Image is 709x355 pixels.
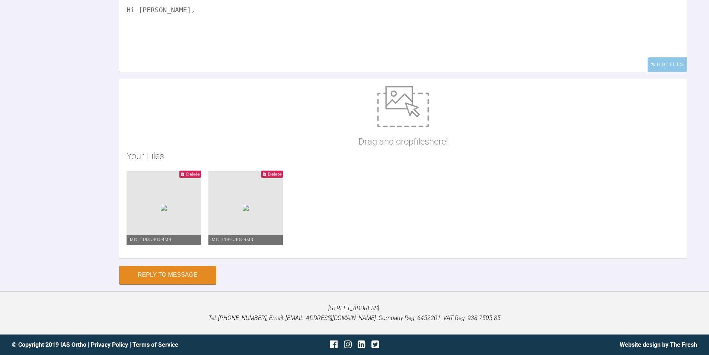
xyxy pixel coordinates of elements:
button: Reply to Message [119,266,216,284]
span: IMG_1199.JPG - 4MB [210,237,253,242]
div: Hide Files [648,57,687,72]
span: IMG_1198.JPG - 4MB [128,237,172,242]
p: Drag and drop files here! [358,134,448,149]
div: © Copyright 2019 IAS Ortho | | [12,340,240,350]
h2: Your Files [127,149,679,163]
a: Terms of Service [132,341,178,348]
span: Delete [268,171,282,177]
span: Delete [186,171,200,177]
img: 4b827f0d-abc1-4284-a917-b5cabe2639bc [243,205,249,211]
a: Privacy Policy [91,341,128,348]
p: [STREET_ADDRESS]. Tel: [PHONE_NUMBER], Email: [EMAIL_ADDRESS][DOMAIN_NAME], Company Reg: 6452201,... [12,304,697,323]
a: Website design by The Fresh [620,341,697,348]
img: f0575598-e675-4049-82e2-4a3709fc2bf0 [161,205,167,211]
